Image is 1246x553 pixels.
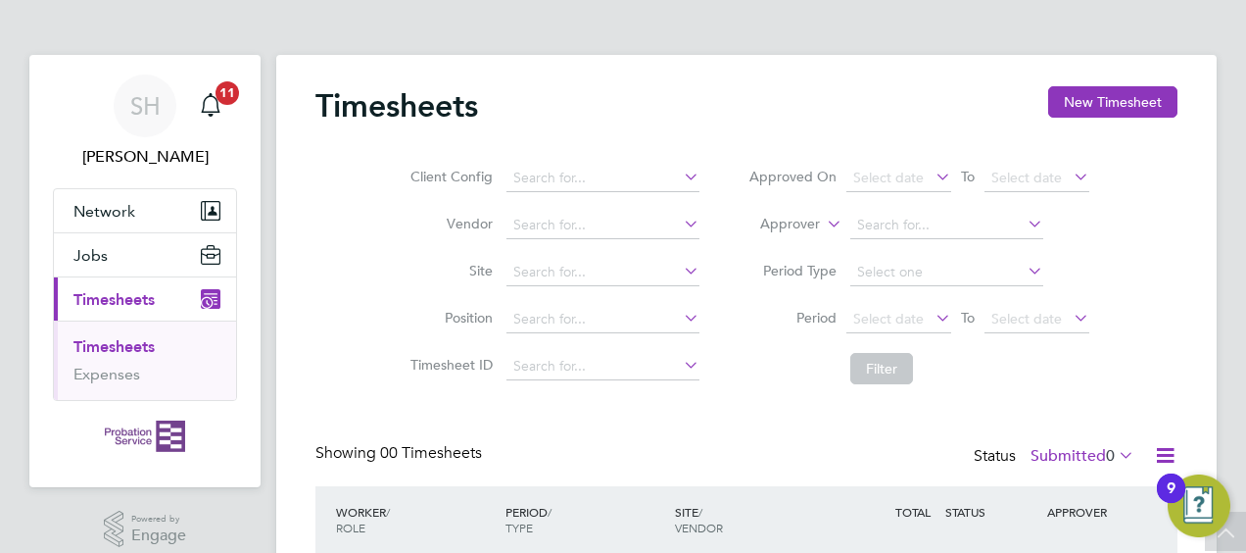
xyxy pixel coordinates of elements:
[853,310,924,327] span: Select date
[73,365,140,383] a: Expenses
[850,353,913,384] button: Filter
[1048,86,1177,118] button: New Timesheet
[331,494,501,545] div: WORKER
[853,169,924,186] span: Select date
[54,189,236,232] button: Network
[895,504,931,520] span: TOTAL
[54,321,236,400] div: Timesheets
[53,421,237,452] a: Go to home page
[53,75,237,169] a: SH[PERSON_NAME]
[501,494,670,545] div: PERIOD
[506,259,699,286] input: Search for...
[130,93,161,119] span: SH
[54,233,236,276] button: Jobs
[1030,446,1134,466] label: Submitted
[131,511,186,528] span: Powered by
[105,421,184,452] img: probationservice-logo-retina.png
[850,259,1043,286] input: Select one
[850,212,1043,239] input: Search for...
[974,443,1138,471] div: Status
[698,504,702,520] span: /
[991,310,1062,327] span: Select date
[191,75,230,137] a: 11
[505,520,533,535] span: TYPE
[405,168,493,185] label: Client Config
[73,202,135,221] span: Network
[73,337,155,356] a: Timesheets
[386,504,390,520] span: /
[1167,488,1175,514] div: 9
[675,520,723,535] span: VENDOR
[54,277,236,321] button: Timesheets
[315,443,486,464] div: Showing
[991,169,1062,186] span: Select date
[104,511,187,548] a: Powered byEngage
[405,356,493,374] label: Timesheet ID
[548,504,551,520] span: /
[955,305,981,330] span: To
[506,165,699,192] input: Search for...
[405,262,493,279] label: Site
[29,55,261,487] nav: Main navigation
[748,309,837,327] label: Period
[73,290,155,309] span: Timesheets
[380,443,482,463] span: 00 Timesheets
[506,353,699,380] input: Search for...
[748,168,837,185] label: Approved On
[1042,494,1144,529] div: APPROVER
[670,494,839,545] div: SITE
[73,246,108,265] span: Jobs
[216,81,239,105] span: 11
[748,262,837,279] label: Period Type
[940,494,1042,529] div: STATUS
[506,306,699,333] input: Search for...
[506,212,699,239] input: Search for...
[405,215,493,232] label: Vendor
[53,145,237,169] span: Sarah Hennebry
[315,86,478,126] h2: Timesheets
[336,520,365,535] span: ROLE
[1106,446,1115,466] span: 0
[732,215,820,234] label: Approver
[405,309,493,327] label: Position
[1168,475,1230,537] button: Open Resource Center, 9 new notifications
[955,164,981,189] span: To
[131,528,186,544] span: Engage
